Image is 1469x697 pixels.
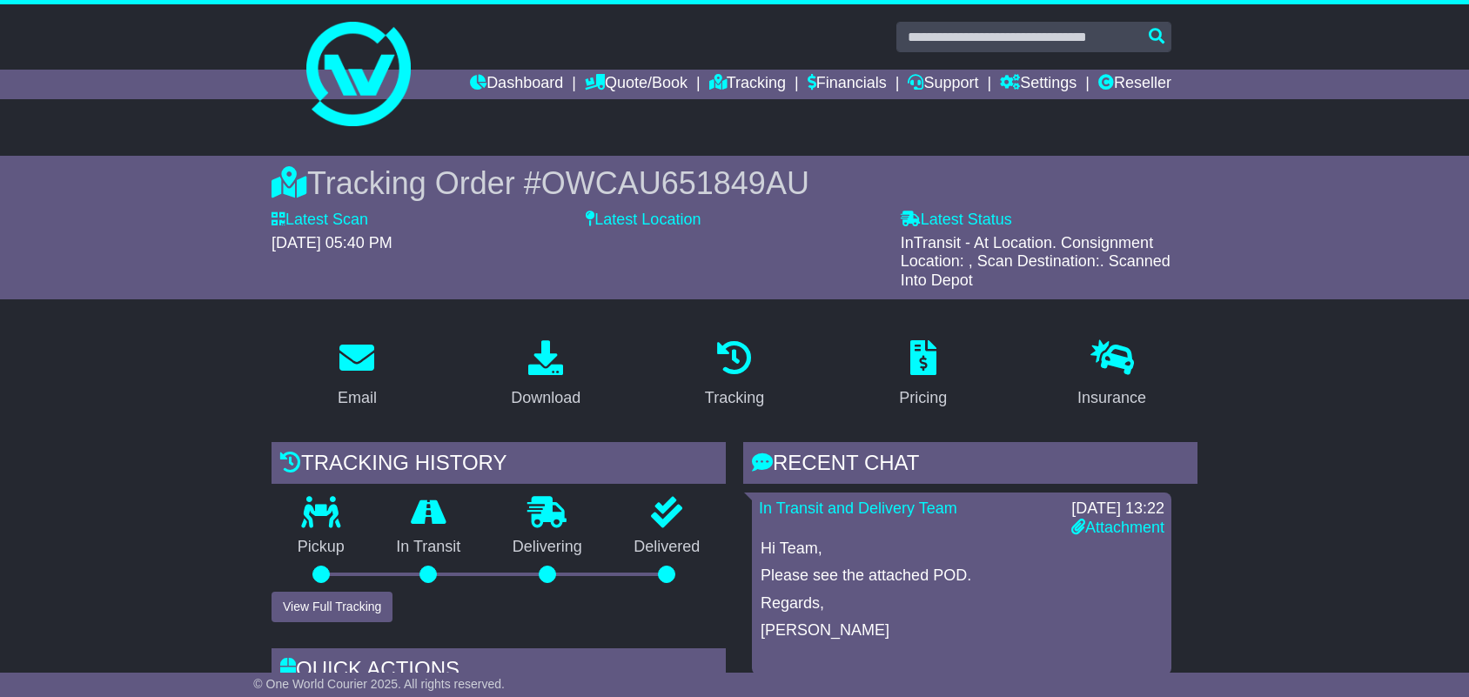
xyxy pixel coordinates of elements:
a: Financials [808,70,887,99]
label: Latest Location [586,211,701,230]
div: Tracking history [272,442,726,489]
a: Email [326,334,388,416]
p: Delivering [486,538,608,557]
p: Delivered [608,538,727,557]
p: Pickup [272,538,371,557]
a: Support [908,70,978,99]
a: Reseller [1098,70,1171,99]
span: OWCAU651849AU [541,165,809,201]
p: In Transit [371,538,487,557]
label: Latest Scan [272,211,368,230]
div: Insurance [1077,386,1146,410]
div: Quick Actions [272,648,726,695]
div: Download [511,386,580,410]
div: Tracking [705,386,764,410]
a: Tracking [709,70,786,99]
div: Email [338,386,377,410]
span: InTransit - At Location. Consignment Location: , Scan Destination:. Scanned Into Depot [901,234,1171,289]
div: RECENT CHAT [743,442,1197,489]
div: [DATE] 13:22 [1071,499,1164,519]
div: Tracking Order # [272,164,1197,202]
button: View Full Tracking [272,592,392,622]
label: Latest Status [901,211,1012,230]
a: Download [500,334,592,416]
a: Insurance [1066,334,1157,416]
span: © One World Courier 2025. All rights reserved. [253,677,505,691]
div: Pricing [899,386,947,410]
a: Settings [1000,70,1077,99]
a: Tracking [694,334,775,416]
span: [DATE] 05:40 PM [272,234,392,251]
p: Hi Team, [761,540,1163,559]
a: Quote/Book [585,70,688,99]
p: Regards, [761,594,1163,613]
a: In Transit and Delivery Team [759,499,957,517]
a: Pricing [888,334,958,416]
a: Dashboard [470,70,563,99]
p: [PERSON_NAME] [761,621,1163,640]
p: Please see the attached POD. [761,566,1163,586]
a: Attachment [1071,519,1164,536]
